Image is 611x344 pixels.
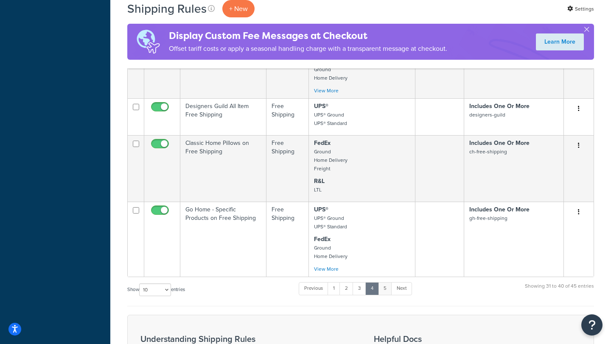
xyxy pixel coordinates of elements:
h3: Helpful Docs [374,334,513,344]
a: 2 [339,282,353,295]
td: Go Home - Specific Products on Free Shipping [180,202,266,277]
div: Showing 31 to 40 of 45 entries [525,281,594,300]
select: Showentries [139,283,171,296]
a: View More [314,265,339,273]
a: 5 [378,282,392,295]
h4: Display Custom Fee Messages at Checkout [169,29,447,43]
a: Previous [299,282,328,295]
strong: UPS® [314,205,328,214]
strong: Includes One Or More [469,102,530,111]
h1: Shipping Rules [127,0,207,17]
strong: UPS® [314,102,328,111]
small: UPS® Ground UPS® Standard [314,111,347,127]
a: 1 [328,282,340,295]
td: Free Shipping [266,135,309,202]
h3: Understanding Shipping Rules [140,334,353,344]
p: Offset tariff costs or apply a seasonal handling charge with a transparent message at checkout. [169,43,447,55]
a: View More [314,87,339,94]
small: Ground Home Delivery [314,244,348,260]
small: ch-free-shipping [469,148,507,155]
strong: FedEx [314,139,331,147]
small: LTL [314,186,322,194]
a: 4 [365,282,379,295]
a: Next [391,282,412,295]
label: Show entries [127,283,185,296]
small: Ground Home Delivery Freight [314,148,348,172]
td: Free Shipping [266,202,309,277]
a: Settings [567,3,594,15]
td: Free Shipping [266,98,309,135]
strong: Includes One Or More [469,205,530,214]
button: Open Resource Center [581,314,603,336]
td: Classic Home Pillows on Free Shipping [180,135,266,202]
small: UPS® Ground UPS® Standard [314,214,347,230]
small: designers-guild [469,111,505,119]
strong: FedEx [314,235,331,244]
a: Learn More [536,33,584,50]
strong: Includes One Or More [469,139,530,147]
strong: R&L [314,177,325,186]
a: 3 [353,282,366,295]
td: Designers Guild All Item Free Shipping [180,98,266,135]
img: duties-banner-06bc72dcb5fe05cb3f9472aba00be2ae8eb53ab6f0d8bb03d382ba314ac3c341.png [127,24,169,60]
small: Ground Home Delivery [314,66,348,82]
small: gh-free-shipping [469,214,507,222]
